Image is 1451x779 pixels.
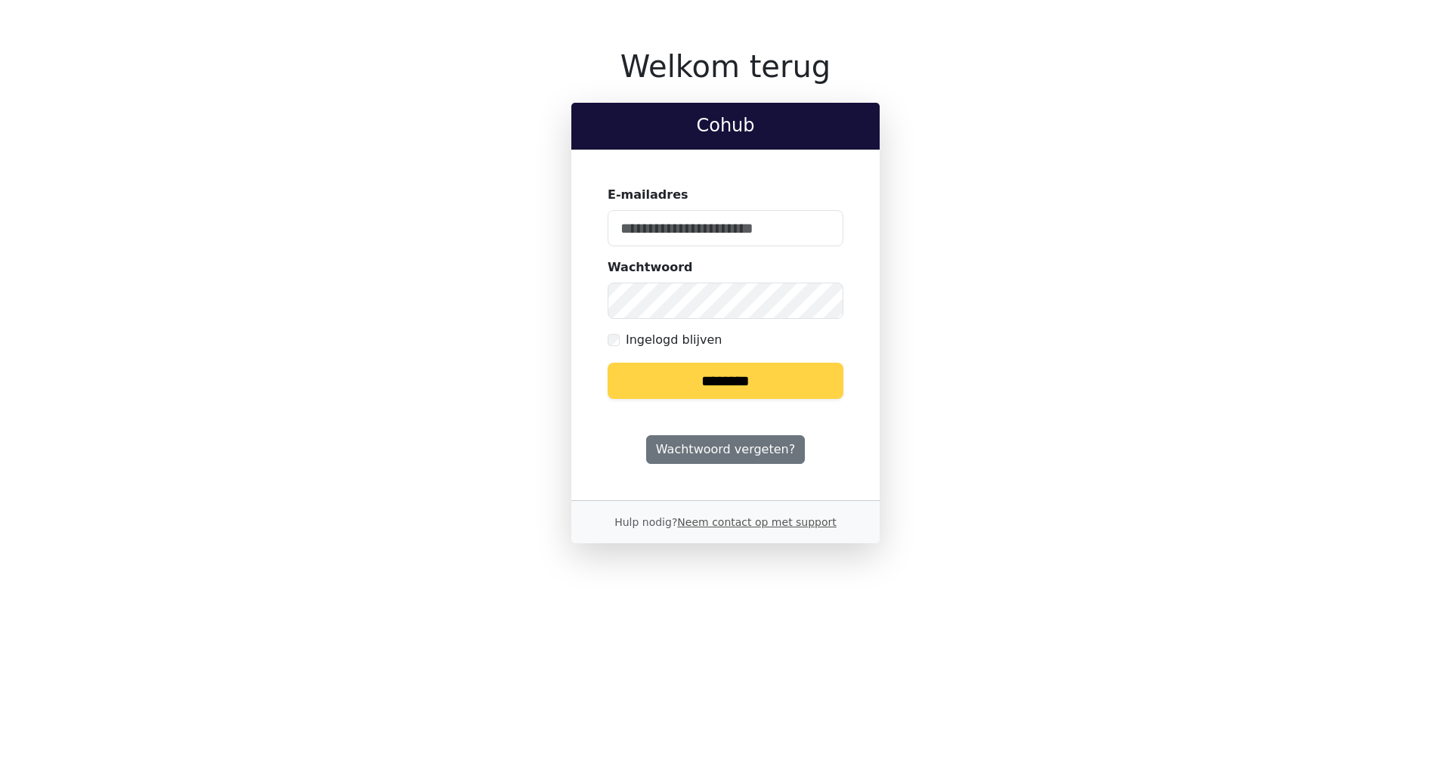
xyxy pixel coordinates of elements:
[646,435,805,464] a: Wachtwoord vergeten?
[677,516,836,528] a: Neem contact op met support
[571,48,880,85] h1: Welkom terug
[608,186,688,204] label: E-mailadres
[583,115,868,137] h2: Cohub
[626,331,722,349] label: Ingelogd blijven
[614,516,837,528] small: Hulp nodig?
[608,258,693,277] label: Wachtwoord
